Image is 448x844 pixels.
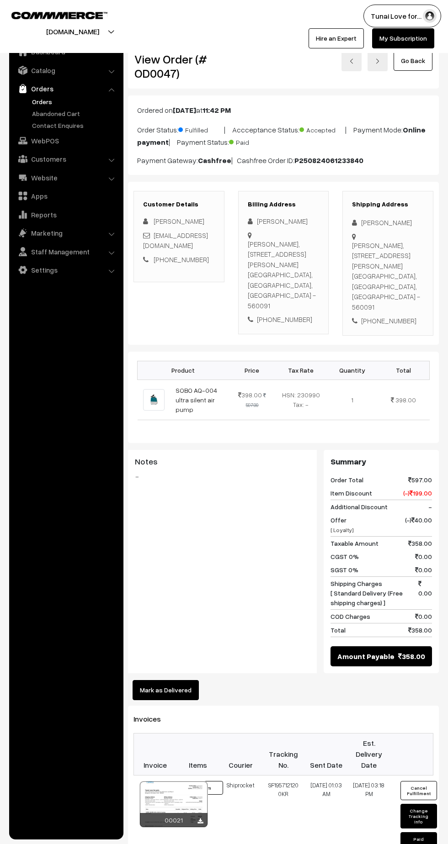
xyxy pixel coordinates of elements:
[178,123,224,135] span: Fulfilled
[299,123,345,135] span: Accepted
[423,9,437,23] img: user
[403,488,432,498] span: (-) 199.00
[331,502,388,512] span: Additional Discount
[248,216,320,227] div: [PERSON_NAME]
[248,200,320,208] h3: Billing Address
[133,680,199,700] button: Mark as Delivered
[229,135,275,147] span: Paid
[275,361,326,380] th: Tax Rate
[378,361,429,380] th: Total
[11,9,91,20] a: COMMMERCE
[137,105,430,116] p: Ordered on at
[331,565,358,575] span: SGST 0%
[375,58,380,64] img: right-arrow.png
[337,651,395,662] span: Amount Payable
[154,255,209,264] a: [PHONE_NUMBER]
[173,105,196,115] b: [DATE]
[137,123,430,148] p: Order Status: | Accceptance Status: | Payment Mode: | Payment Status:
[331,552,359,561] span: CGST 0%
[203,105,231,115] b: 11:42 PM
[143,389,165,411] img: sobo-sessiz-cift-cikisli-akvaryum-hava-motoru-4w-2x35-lt-dk-a-q-004-9434784-sw433sh577.jpg
[428,502,432,512] span: -
[331,457,432,467] h3: Summary
[331,515,354,534] span: Offer
[400,781,437,800] button: Cancel Fulfillment
[372,28,434,48] a: My Subscription
[408,625,432,635] span: 358.00
[30,121,120,130] a: Contact Enquires
[154,217,204,225] span: [PERSON_NAME]
[305,733,348,775] th: Sent Date
[134,52,224,80] h2: View Order (# OD0047)
[30,97,120,106] a: Orders
[331,612,370,621] span: COD Charges
[331,475,363,485] span: Order Total
[135,457,310,467] h3: Notes
[352,316,424,326] div: [PHONE_NUMBER]
[14,20,131,43] button: [DOMAIN_NAME]
[219,733,262,775] th: Courier
[11,151,120,167] a: Customers
[11,62,120,79] a: Catalog
[309,28,364,48] a: Hire an Expert
[395,396,416,404] span: 398.00
[11,12,107,19] img: COMMMERCE
[400,804,437,828] button: Change Tracking Info
[408,538,432,548] span: 358.00
[363,5,441,27] button: Tunai Love for…
[229,361,275,380] th: Price
[331,488,372,498] span: Item Discount
[282,391,320,408] span: HSN: 230990 Tax: -
[198,156,231,165] b: Cashfree
[11,206,120,223] a: Reports
[134,733,177,775] th: Invoice
[138,361,229,380] th: Product
[349,58,354,64] img: left-arrow.png
[408,475,432,485] span: 597.00
[352,200,424,208] h3: Shipping Address
[11,243,120,260] a: Staff Management
[137,155,430,166] p: Payment Gateway: | Cashfree Order ID:
[248,239,320,311] div: [PERSON_NAME], [STREET_ADDRESS][PERSON_NAME] [GEOGRAPHIC_DATA], [GEOGRAPHIC_DATA], [GEOGRAPHIC_DA...
[331,625,346,635] span: Total
[415,565,432,575] span: 0.00
[133,714,172,723] span: Invoices
[248,314,320,325] div: [PHONE_NUMBER]
[30,109,120,118] a: Abandoned Cart
[143,231,208,250] a: [EMAIL_ADDRESS][DOMAIN_NAME]
[394,51,432,71] a: Go Back
[294,156,363,165] b: P250824061233840
[140,813,208,827] div: 00021
[11,169,120,186] a: Website
[262,733,305,775] th: Tracking No.
[238,391,262,399] span: 398.00
[331,527,354,533] span: [ Loyalty]
[415,552,432,561] span: 0.00
[331,579,418,607] span: Shipping Charges [ Standard Delivery (Free shipping charges) ]
[351,396,353,404] span: 1
[176,386,217,413] a: SOBO AQ-004 ultra silent air pump
[418,579,432,607] span: 0.00
[398,651,425,662] span: 358.00
[415,612,432,621] span: 0.00
[135,471,310,482] blockquote: -
[11,132,120,149] a: WebPOS
[352,217,424,228] div: [PERSON_NAME]
[347,733,390,775] th: Est. Delivery Date
[143,200,215,208] h3: Customer Details
[11,188,120,204] a: Apps
[176,733,219,775] th: Items
[331,538,379,548] span: Taxable Amount
[11,262,120,278] a: Settings
[352,240,424,312] div: [PERSON_NAME], [STREET_ADDRESS][PERSON_NAME] [GEOGRAPHIC_DATA], [GEOGRAPHIC_DATA], [GEOGRAPHIC_DA...
[405,515,432,534] span: (-) 40.00
[326,361,378,380] th: Quantity
[11,80,120,97] a: Orders
[11,225,120,241] a: Marketing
